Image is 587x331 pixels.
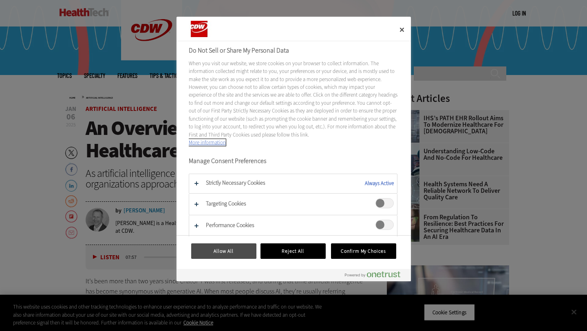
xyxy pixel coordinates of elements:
[189,139,226,146] a: More information about your privacy, opens in a new tab
[177,17,411,282] div: Do Not Sell or Share My Personal Data
[375,198,394,208] span: Targeting Cookies
[331,243,396,259] button: Confirm My Choices
[189,21,228,37] img: Company Logo
[375,220,394,230] span: Performance Cookies
[189,46,397,55] h2: Do Not Sell or Share My Personal Data
[345,271,400,278] img: Powered by OneTrust Opens in a new Tab
[191,243,256,259] button: Allow All
[260,243,326,259] button: Reject All
[189,60,397,147] div: When you visit our website, we store cookies on your browser to collect information. The informat...
[189,157,397,170] h3: Manage Consent Preferences
[345,271,407,281] a: Powered by OneTrust Opens in a new Tab
[189,21,238,37] div: Company Logo
[177,17,411,282] div: Preference center
[393,21,411,39] button: Close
